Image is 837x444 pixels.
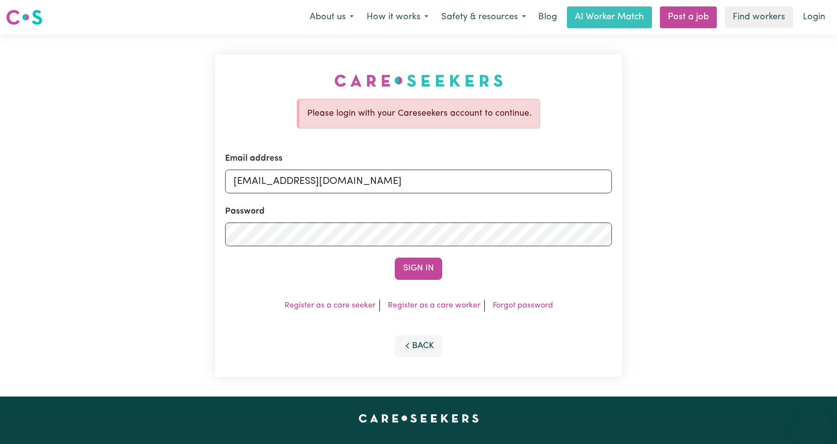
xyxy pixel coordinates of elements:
[567,6,652,28] a: AI Worker Match
[388,302,480,310] a: Register as a care worker
[797,6,831,28] a: Login
[660,6,717,28] a: Post a job
[360,7,435,28] button: How it works
[225,205,265,218] label: Password
[303,7,360,28] button: About us
[359,414,479,422] a: Careseekers home page
[6,8,43,26] img: Careseekers logo
[395,335,442,357] button: Back
[725,6,793,28] a: Find workers
[225,170,612,193] input: Email address
[797,404,829,436] iframe: Button to launch messaging window
[532,6,563,28] a: Blog
[493,302,553,310] a: Forgot password
[6,6,43,29] a: Careseekers logo
[307,107,532,120] p: Please login with your Careseekers account to continue.
[284,302,375,310] a: Register as a care seeker
[435,7,532,28] button: Safety & resources
[395,258,442,279] button: Sign In
[225,152,282,165] label: Email address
